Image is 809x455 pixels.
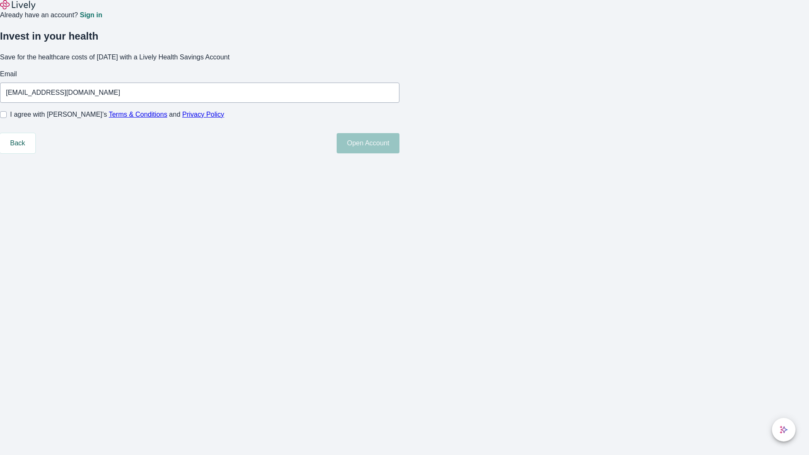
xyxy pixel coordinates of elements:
a: Terms & Conditions [109,111,167,118]
span: I agree with [PERSON_NAME]’s and [10,110,224,120]
a: Privacy Policy [182,111,225,118]
a: Sign in [80,12,102,19]
svg: Lively AI Assistant [780,426,788,434]
button: chat [772,418,796,442]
